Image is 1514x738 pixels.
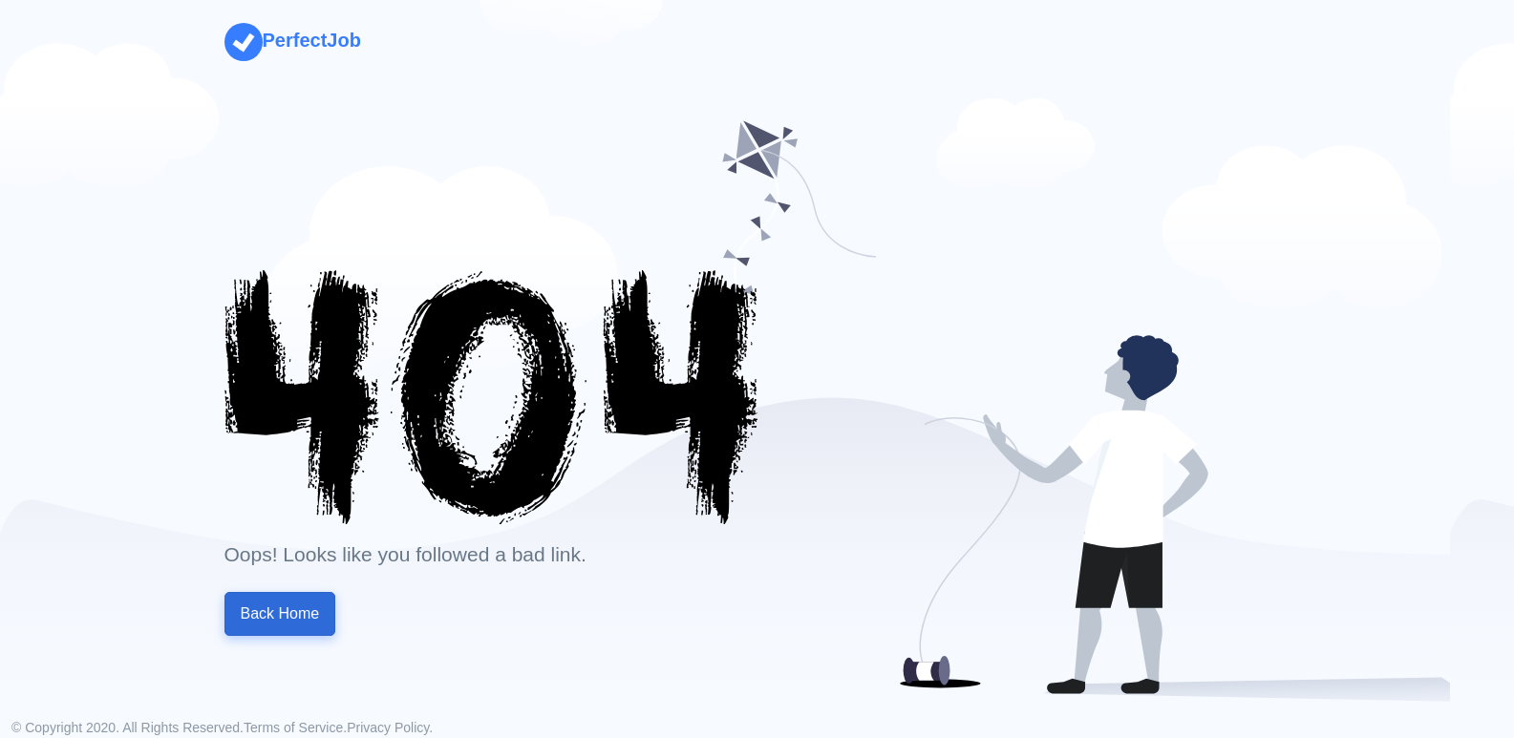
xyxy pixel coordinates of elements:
[224,23,263,61] img: PerfectJob Logo
[263,30,361,51] strong: PerfectJob
[347,720,429,735] a: Privacy Policy
[224,539,757,570] p: Oops! Looks like you followed a bad link.
[11,718,433,738] p: © Copyright 2020. All Rights Reserved. . .
[224,270,757,524] img: Not Found
[224,30,361,51] a: PerfectJob
[244,720,343,735] a: Terms of Service
[224,592,336,636] a: Back Home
